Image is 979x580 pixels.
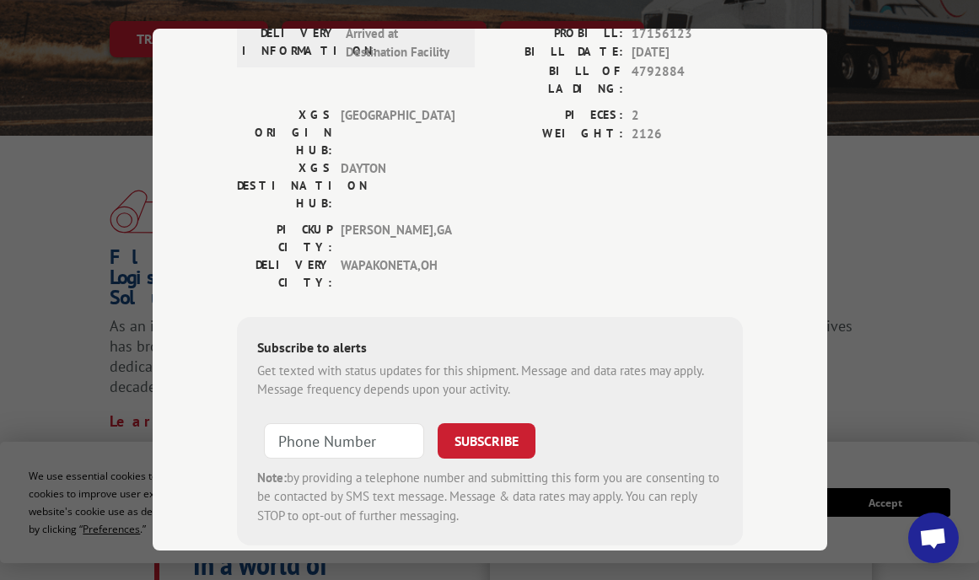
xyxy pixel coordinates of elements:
label: BILL OF LADING: [490,62,623,98]
strong: Note: [257,470,287,486]
label: DELIVERY CITY: [237,256,332,292]
span: WAPAKONETA , OH [341,256,455,292]
label: DELIVERY INFORMATION: [242,24,337,62]
label: PICKUP CITY: [237,221,332,256]
span: [DATE] [632,43,743,62]
label: BILL DATE: [490,43,623,62]
span: 2126 [632,125,743,144]
div: by providing a telephone number and submitting this form you are consenting to be contacted by SM... [257,469,723,526]
span: [PERSON_NAME] , GA [341,221,455,256]
span: Arrived at Destination Facility [346,24,460,62]
label: WEIGHT: [490,125,623,144]
span: 4792884 [632,62,743,98]
label: PIECES: [490,106,623,126]
span: 2 [632,106,743,126]
label: PROBILL: [490,24,623,44]
span: 17156123 [632,24,743,44]
label: XGS ORIGIN HUB: [237,106,332,159]
span: DAYTON [341,159,455,212]
input: Phone Number [264,423,424,459]
span: [GEOGRAPHIC_DATA] [341,106,455,159]
div: Subscribe to alerts [257,337,723,362]
button: SUBSCRIBE [438,423,535,459]
div: Get texted with status updates for this shipment. Message and data rates may apply. Message frequ... [257,362,723,400]
a: Open chat [908,513,959,563]
label: XGS DESTINATION HUB: [237,159,332,212]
